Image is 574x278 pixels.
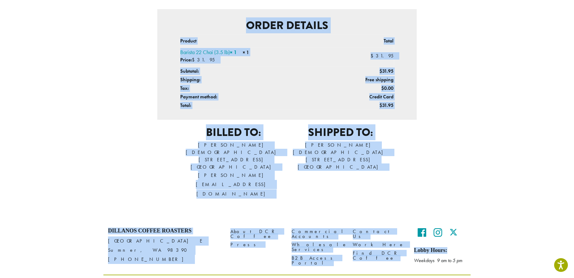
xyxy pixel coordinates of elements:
span: 31.95 [379,102,393,108]
span: $ [379,102,382,108]
span: 31.95 [192,57,215,63]
a: About DCR Coffee [230,228,282,241]
strong: × 1 [243,49,249,56]
bdi: 31.95 [371,53,393,59]
h2: Order details [162,19,412,32]
span: $ [192,57,197,63]
strong: × 1 [230,49,237,56]
td: Free shipping [332,75,393,84]
span: 0.00 [381,85,393,91]
a: Work Here [353,241,405,249]
th: Payment method: [180,93,332,101]
a: Barista 22 Chai (3.5 lb)× 1 [180,49,237,56]
th: Total: [180,101,332,110]
th: Shipping: [180,75,332,84]
em: Weekdays 9 am to 5 pm [414,257,462,264]
span: $ [371,53,376,59]
span: $ [381,85,384,91]
th: Tax: [180,84,332,93]
a: Wholesale Services [292,241,344,254]
address: [PERSON_NAME] [DEMOGRAPHIC_DATA] [STREET_ADDRESS] [GEOGRAPHIC_DATA] [180,141,287,198]
a: Find DCR Coffee [353,249,405,262]
h2: Shipped to: [287,126,394,139]
th: Total [332,35,393,48]
a: Contact Us [353,228,405,241]
span: 31.95 [379,68,393,74]
address: [PERSON_NAME] [DEMOGRAPHIC_DATA] [STREET_ADDRESS] [GEOGRAPHIC_DATA] [287,141,394,171]
h2: Billed to: [180,126,287,139]
a: Commercial Accounts [292,228,344,241]
a: Press [230,241,282,249]
a: B2B Access Portal [292,254,344,267]
h5: Lobby Hours: [414,247,466,254]
span: $ [379,68,382,74]
p: [PERSON_NAME][EMAIL_ADDRESS][DOMAIN_NAME] [180,171,287,198]
td: Credit Card [332,93,393,101]
h4: Dillanos Coffee Roasters [108,228,221,234]
p: [GEOGRAPHIC_DATA] E Sumner, WA 98390 [PHONE_NUMBER] [108,236,221,264]
th: Product [180,35,332,48]
strong: Price: [180,57,192,63]
th: Subtotal: [180,67,332,76]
